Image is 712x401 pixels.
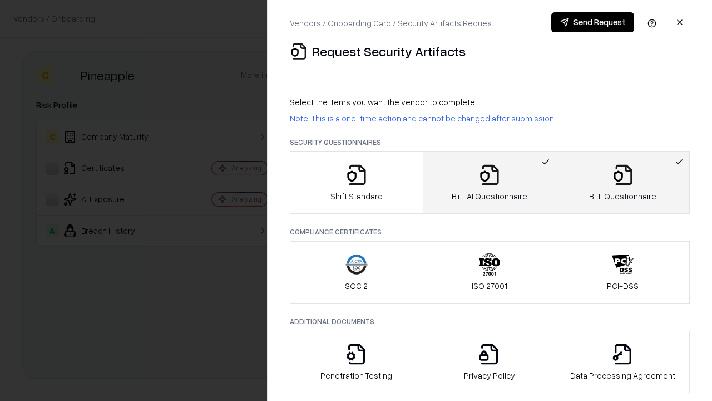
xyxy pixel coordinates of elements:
button: Shift Standard [290,151,423,214]
p: B+L Questionnaire [589,190,656,202]
p: Security Questionnaires [290,138,690,147]
button: Privacy Policy [423,331,557,393]
p: Select the items you want the vendor to complete: [290,96,690,108]
p: ISO 27001 [472,280,507,292]
button: Data Processing Agreement [556,331,690,393]
button: Send Request [551,12,634,32]
button: ISO 27001 [423,241,557,304]
p: SOC 2 [345,280,368,292]
button: PCI-DSS [556,241,690,304]
p: Penetration Testing [320,370,392,382]
p: PCI-DSS [607,280,639,292]
p: Privacy Policy [464,370,515,382]
button: B+L AI Questionnaire [423,151,557,214]
button: Penetration Testing [290,331,423,393]
button: B+L Questionnaire [556,151,690,214]
p: Note: This is a one-time action and cannot be changed after submission. [290,113,690,124]
p: Compliance Certificates [290,227,690,237]
p: Data Processing Agreement [570,370,675,382]
p: Request Security Artifacts [312,42,466,60]
button: SOC 2 [290,241,423,304]
p: Additional Documents [290,317,690,326]
p: Shift Standard [330,190,383,202]
p: B+L AI Questionnaire [452,190,527,202]
p: Vendors / Onboarding Card / Security Artifacts Request [290,17,495,29]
